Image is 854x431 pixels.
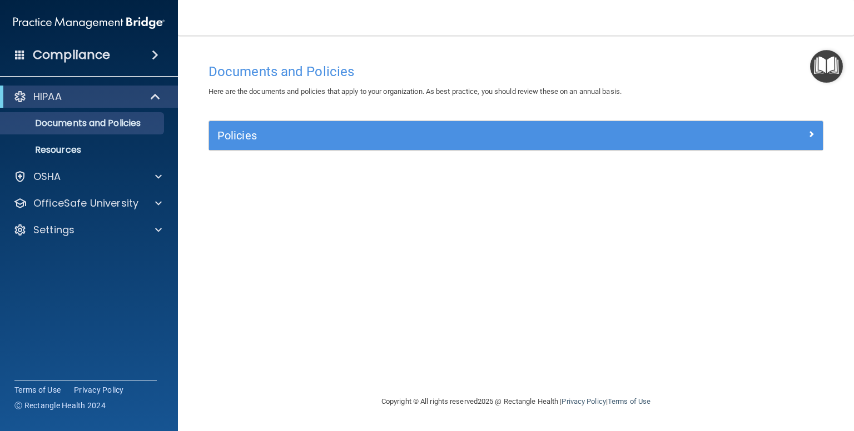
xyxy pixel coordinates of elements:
[14,400,106,411] span: Ⓒ Rectangle Health 2024
[33,90,62,103] p: HIPAA
[7,118,159,129] p: Documents and Policies
[74,384,124,395] a: Privacy Policy
[562,397,605,405] a: Privacy Policy
[13,12,165,34] img: PMB logo
[33,197,138,210] p: OfficeSafe University
[14,384,61,395] a: Terms of Use
[208,87,622,96] span: Here are the documents and policies that apply to your organization. As best practice, you should...
[33,170,61,183] p: OSHA
[13,197,162,210] a: OfficeSafe University
[33,47,110,63] h4: Compliance
[608,397,651,405] a: Terms of Use
[13,90,161,103] a: HIPAA
[208,64,823,79] h4: Documents and Policies
[810,50,843,83] button: Open Resource Center
[217,129,661,142] h5: Policies
[217,127,815,144] a: Policies
[313,384,719,419] div: Copyright © All rights reserved 2025 @ Rectangle Health | |
[7,144,159,156] p: Resources
[13,170,162,183] a: OSHA
[13,223,162,237] a: Settings
[33,223,75,237] p: Settings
